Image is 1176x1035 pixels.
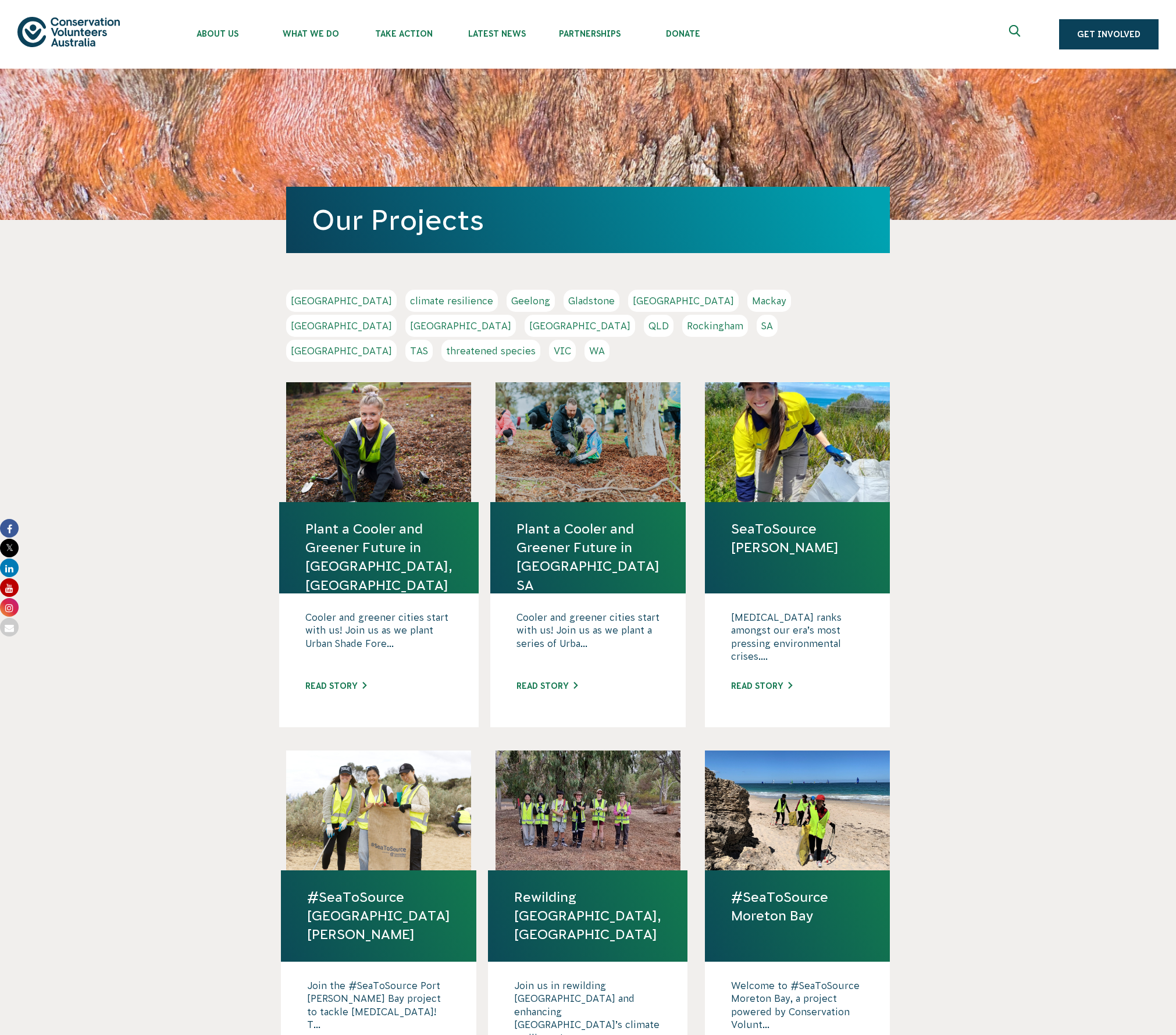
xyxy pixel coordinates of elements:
[405,315,516,337] a: [GEOGRAPHIC_DATA]
[1009,25,1024,44] span: Expand search box
[357,29,450,38] span: Take Action
[731,611,864,669] p: [MEDICAL_DATA] ranks amongst our era’s most pressing environmental crises....
[628,290,739,312] a: [GEOGRAPHIC_DATA]
[286,315,397,337] a: [GEOGRAPHIC_DATA]
[305,611,452,669] p: Cooler and greener cities start with us! Join us as we plant Urban Shade Fore...
[171,29,264,38] span: About Us
[682,315,748,337] a: Rockingham
[405,340,433,362] a: TAS
[450,29,543,38] span: Latest News
[516,520,660,595] a: Plant a Cooler and Greener Future in [GEOGRAPHIC_DATA] SA
[516,611,660,669] p: Cooler and greener cities start with us! Join us as we plant a series of Urba...
[1059,19,1159,49] a: Get Involved
[312,204,484,236] a: Our Projects
[757,315,778,337] a: SA
[305,520,452,595] a: Plant a Cooler and Greener Future in [GEOGRAPHIC_DATA], [GEOGRAPHIC_DATA]
[286,340,397,362] a: [GEOGRAPHIC_DATA]
[747,290,791,312] a: Mackay
[731,520,864,557] a: SeaToSource [PERSON_NAME]
[17,17,120,47] img: logo.svg
[405,290,498,312] a: climate resilience
[441,340,540,362] a: threatened species
[264,29,357,38] span: What We Do
[307,888,450,944] a: #SeaToSource [GEOGRAPHIC_DATA][PERSON_NAME]
[507,290,555,312] a: Geelong
[549,340,576,362] a: VIC
[585,340,610,362] a: WA
[305,681,366,691] a: Read story
[525,315,635,337] a: [GEOGRAPHIC_DATA]
[636,29,729,38] span: Donate
[731,888,864,925] a: #SeaToSource Moreton Bay
[1002,20,1030,48] button: Expand search box Close search box
[731,681,792,691] a: Read story
[516,681,578,691] a: Read story
[543,29,636,38] span: Partnerships
[286,290,397,312] a: [GEOGRAPHIC_DATA]
[644,315,673,337] a: QLD
[514,888,661,944] a: Rewilding [GEOGRAPHIC_DATA], [GEOGRAPHIC_DATA]
[564,290,619,312] a: Gladstone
